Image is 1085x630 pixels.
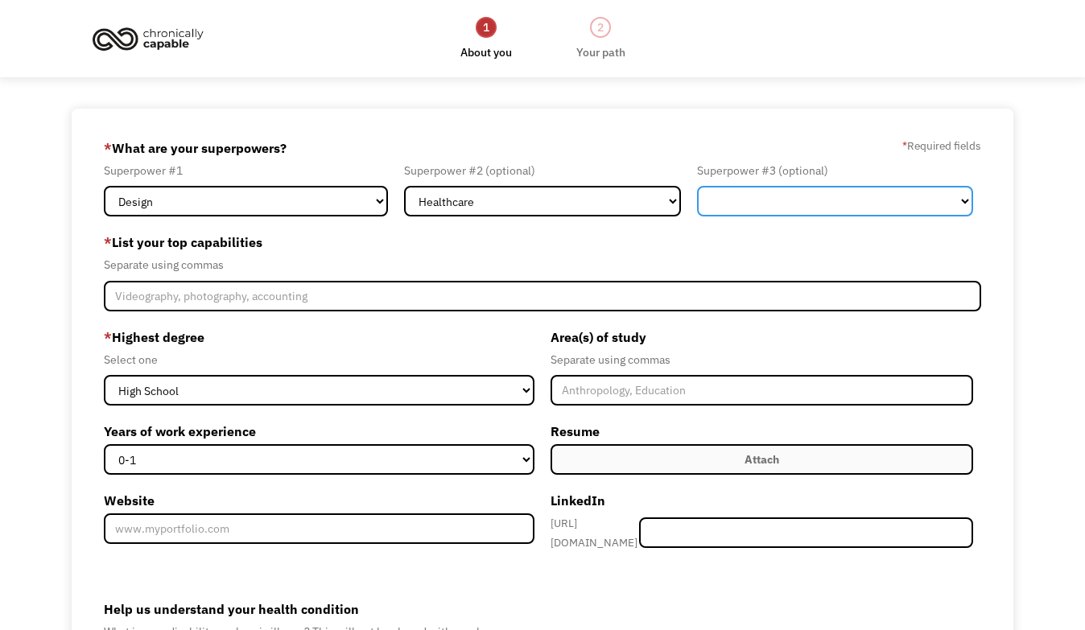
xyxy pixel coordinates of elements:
input: Anthropology, Education [551,375,973,406]
label: Required fields [902,136,981,155]
div: Select one [104,350,534,369]
label: LinkedIn [551,488,973,513]
div: 2 [590,17,611,38]
label: Years of work experience [104,418,534,444]
div: Your path [576,43,625,62]
input: Videography, photography, accounting [104,281,980,311]
label: Website [104,488,534,513]
div: [URL][DOMAIN_NAME] [551,513,639,552]
div: Separate using commas [551,350,973,369]
div: Separate using commas [104,255,980,274]
div: Superpower #2 (optional) [404,161,680,180]
div: About you [460,43,512,62]
label: Area(s) of study [551,324,973,350]
input: www.myportfolio.com [104,513,534,544]
div: Superpower #1 [104,161,388,180]
img: Chronically Capable logo [88,21,208,56]
div: Superpower #3 (optional) [697,161,973,180]
div: Attach [745,450,779,469]
label: Help us understand your health condition [104,596,980,622]
label: Resume [551,418,973,444]
label: Attach [551,444,973,475]
label: Highest degree [104,324,534,350]
label: What are your superpowers? [104,135,287,161]
a: 2Your path [576,15,625,62]
a: 1About you [460,15,512,62]
div: 1 [476,17,497,38]
label: List your top capabilities [104,229,980,255]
